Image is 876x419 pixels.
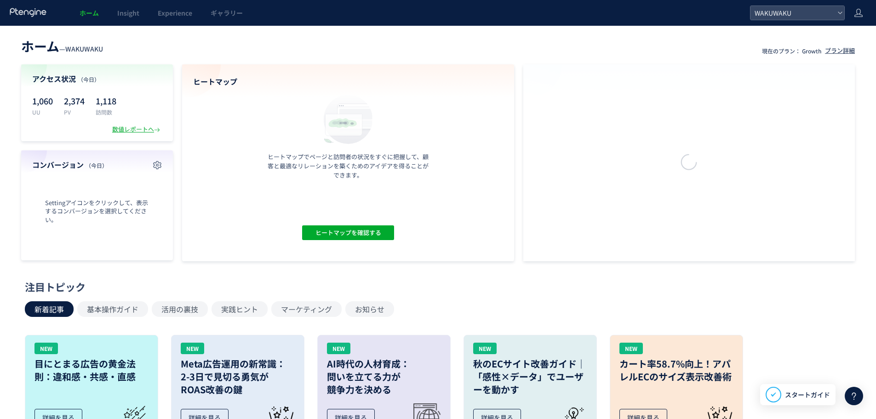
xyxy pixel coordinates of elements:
div: NEW [181,343,204,354]
div: プラン詳細 [825,46,855,55]
span: （今日） [78,75,100,83]
span: ギャラリー [211,8,243,17]
p: UU [32,108,53,116]
span: ヒートマップを確認する [315,225,381,240]
h3: カート率58.7%向上！アパレルECのサイズ表示改善術 [619,357,733,383]
p: 現在のプラン： Growth [762,47,821,55]
div: 注目トピック [25,280,847,294]
span: ホーム [80,8,99,17]
p: 1,060 [32,93,53,108]
p: PV [64,108,85,116]
span: WAKUWAKU [65,44,103,53]
h3: 秋のECサイト改善ガイド｜「感性×データ」でユーザーを動かす [473,357,587,396]
button: マーケティング [271,301,342,317]
h3: AI時代の人材育成： 問いを立てる力が 競争力を決める [327,357,441,396]
h4: ヒートマップ [193,76,503,87]
div: 数値レポートへ [112,125,162,134]
span: （今日） [86,161,108,169]
span: Insight [117,8,139,17]
div: NEW [327,343,350,354]
span: スタートガイド [785,390,830,400]
p: 1,118 [96,93,116,108]
span: Settingアイコンをクリックして、表示するコンバージョンを選択してください。 [32,199,162,224]
span: ホーム [21,37,59,55]
p: 訪問数 [96,108,116,116]
h3: Meta広告運用の新常識： 2-3日で見切る勇気が ROAS改善の鍵 [181,357,295,396]
div: NEW [619,343,643,354]
h3: 目にとまる広告の黄金法則：違和感・共感・直感 [34,357,149,383]
span: Experience [158,8,192,17]
p: ヒートマップでページと訪問者の状況をすぐに把握して、顧客と最適なリレーションを築くためのアイデアを得ることができます。 [265,152,431,180]
button: 新着記事 [25,301,74,317]
h4: コンバージョン [32,160,162,170]
button: ヒートマップを確認する [302,225,394,240]
span: WAKUWAKU [752,6,834,20]
button: 活用の裏技 [152,301,208,317]
div: — [21,37,103,55]
button: お知らせ [345,301,394,317]
p: 2,374 [64,93,85,108]
h4: アクセス状況 [32,74,162,84]
button: 実践ヒント [212,301,268,317]
div: NEW [34,343,58,354]
div: NEW [473,343,497,354]
button: 基本操作ガイド [77,301,148,317]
